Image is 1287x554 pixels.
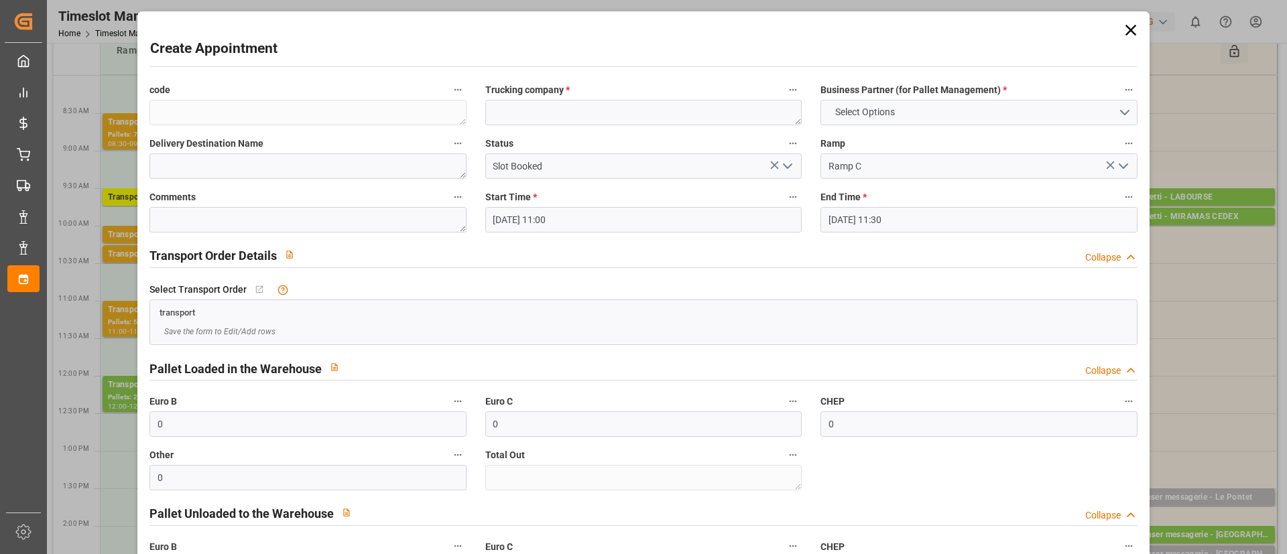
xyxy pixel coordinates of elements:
span: Trucking company [485,83,570,97]
button: View description [277,242,302,267]
span: Select Options [829,105,902,119]
input: Type to search/select [820,153,1137,179]
span: End Time [820,190,867,204]
span: code [149,83,170,97]
button: Other [449,446,467,464]
button: code [449,81,467,98]
span: Euro B [149,540,177,554]
span: Status [485,137,513,151]
button: Total Out [784,446,802,464]
button: Business Partner (for Pallet Management) * [1120,81,1138,98]
button: open menu [820,100,1137,125]
button: End Time * [1120,188,1138,206]
h2: Pallet Unloaded to the Warehouse [149,504,334,523]
button: Euro C [784,393,802,410]
span: Euro C [485,540,513,554]
span: Comments [149,190,196,204]
button: View description [334,500,359,525]
button: CHEP [1120,393,1138,410]
h2: Pallet Loaded in the Warehouse [149,360,322,378]
button: Comments [449,188,467,206]
span: Start Time [485,190,537,204]
button: Status [784,135,802,152]
div: Collapse [1085,508,1121,523]
input: DD-MM-YYYY HH:MM [820,207,1137,232]
span: Select Transport Order [149,283,247,297]
span: Euro C [485,395,513,409]
h2: Transport Order Details [149,247,277,265]
span: CHEP [820,395,845,409]
span: Total Out [485,448,525,462]
input: DD-MM-YYYY HH:MM [485,207,802,232]
span: Other [149,448,174,462]
a: transport [160,306,195,317]
button: open menu [1112,156,1132,177]
button: open menu [777,156,797,177]
button: Euro B [449,393,467,410]
h2: Create Appointment [150,38,278,60]
button: Start Time * [784,188,802,206]
button: View description [322,354,347,380]
button: Ramp [1120,135,1138,152]
div: Collapse [1085,364,1121,378]
span: Business Partner (for Pallet Management) [820,83,1007,97]
span: transport [160,307,195,318]
button: Delivery Destination Name [449,135,467,152]
span: Delivery Destination Name [149,137,263,151]
button: Trucking company * [784,81,802,98]
input: Type to search/select [485,153,802,179]
span: CHEP [820,540,845,554]
div: Collapse [1085,251,1121,265]
span: Save the form to Edit/Add rows [164,326,275,338]
span: Ramp [820,137,845,151]
span: Euro B [149,395,177,409]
